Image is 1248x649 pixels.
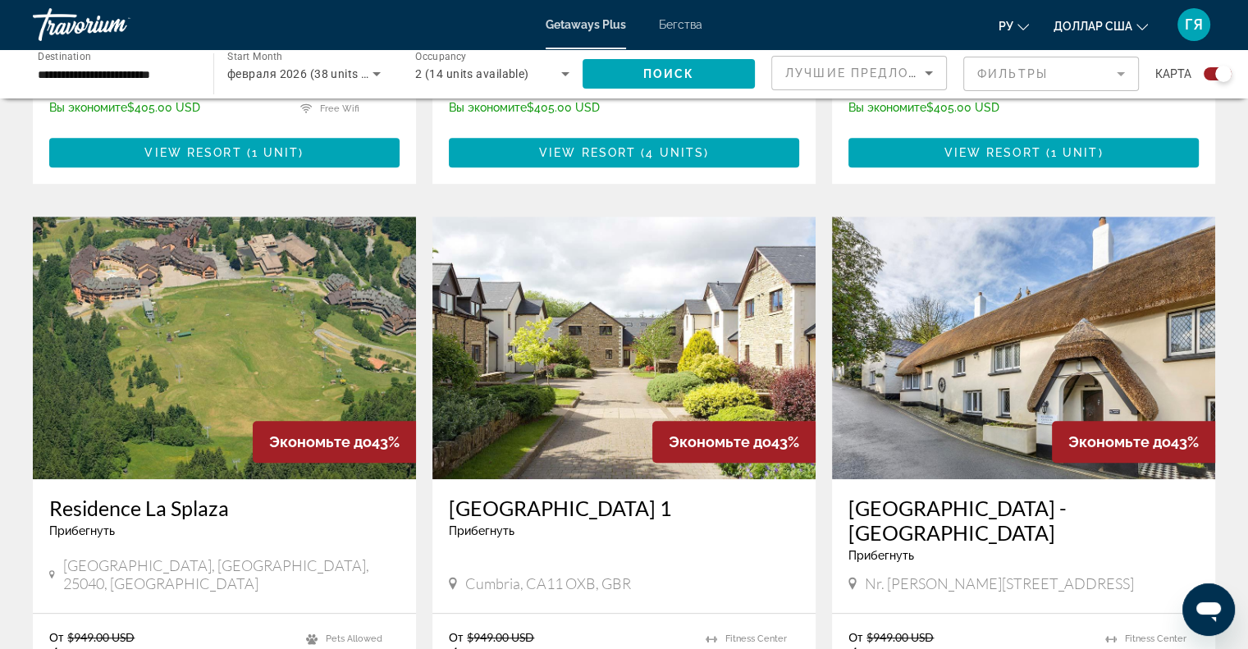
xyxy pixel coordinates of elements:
[546,18,626,31] a: Getaways Plus
[646,146,704,159] span: 4 units
[227,51,282,62] span: Start Month
[33,217,416,479] img: ii_saz1.jpg
[1054,20,1132,33] font: доллар США
[1054,14,1148,38] button: Изменить валюту
[320,103,359,114] span: Free Wifi
[49,101,284,114] p: $405.00 USD
[643,67,695,80] span: Поиск
[999,20,1013,33] font: ру
[848,101,1089,114] p: $405.00 USD
[963,56,1139,92] button: Filter
[669,433,771,450] span: Экономьте до
[49,138,400,167] button: View Resort(1 unit)
[144,146,241,159] span: View Resort
[415,67,529,80] span: 2 (14 units available)
[432,217,816,479] img: ii_wbv1.jpg
[449,138,799,167] button: View Resort(4 units)
[659,18,702,31] a: Бегства
[848,630,862,644] span: От
[1155,62,1191,85] span: карта
[227,67,414,80] span: февраля 2026 (38 units available)
[848,101,926,114] span: Вы экономите
[865,574,1134,592] span: Nr. [PERSON_NAME][STREET_ADDRESS]
[415,51,467,62] span: Occupancy
[1182,583,1235,636] iframe: Кнопка запуска окна обмена сообщениями
[33,3,197,46] a: Травориум
[467,630,534,644] span: $949.00 USD
[1041,146,1104,159] span: ( )
[725,633,787,644] span: Fitness Center
[253,421,416,463] div: 43%
[1052,421,1215,463] div: 43%
[1125,633,1186,644] span: Fitness Center
[67,630,135,644] span: $949.00 USD
[49,630,63,644] span: От
[866,630,934,644] span: $949.00 USD
[832,217,1215,479] img: ii_wf21.jpg
[449,101,527,114] span: Вы экономите
[269,433,372,450] span: Экономьте до
[785,63,933,83] mat-select: Sort by
[1051,146,1099,159] span: 1 unit
[449,630,463,644] span: От
[449,101,683,114] p: $405.00 USD
[583,59,755,89] button: Поиск
[1173,7,1215,42] button: Меню пользователя
[326,633,382,644] span: Pets Allowed
[38,50,91,62] span: Destination
[49,101,127,114] span: Вы экономите
[636,146,709,159] span: ( )
[999,14,1029,38] button: Изменить язык
[1068,433,1171,450] span: Экономьте до
[49,496,400,520] a: Residence La Splaza
[1185,16,1203,33] font: ГЯ
[449,496,799,520] a: [GEOGRAPHIC_DATA] 1
[539,146,636,159] span: View Resort
[449,524,514,537] span: Прибегнуть
[652,421,816,463] div: 43%
[848,549,914,562] span: Прибегнуть
[242,146,304,159] span: ( )
[63,556,400,592] span: [GEOGRAPHIC_DATA], [GEOGRAPHIC_DATA], 25040, [GEOGRAPHIC_DATA]
[848,496,1199,545] a: [GEOGRAPHIC_DATA] - [GEOGRAPHIC_DATA]
[944,146,1040,159] span: View Resort
[465,574,631,592] span: Cumbria, CA11 OXB, GBR
[252,146,299,159] span: 1 unit
[49,524,115,537] span: Прибегнуть
[785,66,960,80] span: Лучшие предложения
[848,138,1199,167] button: View Resort(1 unit)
